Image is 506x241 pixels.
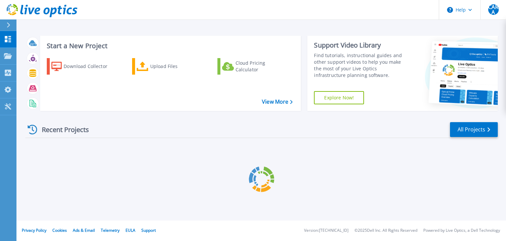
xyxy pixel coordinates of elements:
div: Recent Projects [25,121,98,138]
li: Powered by Live Optics, a Dell Technology [423,228,500,233]
a: Download Collector [47,58,120,75]
li: Version: [TECHNICAL_ID] [304,228,349,233]
a: All Projects [450,122,498,137]
a: Upload Files [132,58,206,75]
span: CARA [488,4,499,15]
a: Privacy Policy [22,227,46,233]
a: Support [141,227,156,233]
div: Find tutorials, instructional guides and other support videos to help you make the most of your L... [314,52,409,79]
a: Telemetry [101,227,120,233]
a: Cookies [52,227,67,233]
li: © 2025 Dell Inc. All Rights Reserved [354,228,417,233]
h3: Start a New Project [47,42,293,50]
div: Download Collector [64,60,116,73]
div: Cloud Pricing Calculator [236,60,288,73]
a: Explore Now! [314,91,364,104]
a: Cloud Pricing Calculator [217,58,291,75]
div: Support Video Library [314,41,409,50]
a: Ads & Email [73,227,95,233]
a: EULA [126,227,135,233]
a: View More [262,99,293,105]
div: Upload Files [150,60,203,73]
